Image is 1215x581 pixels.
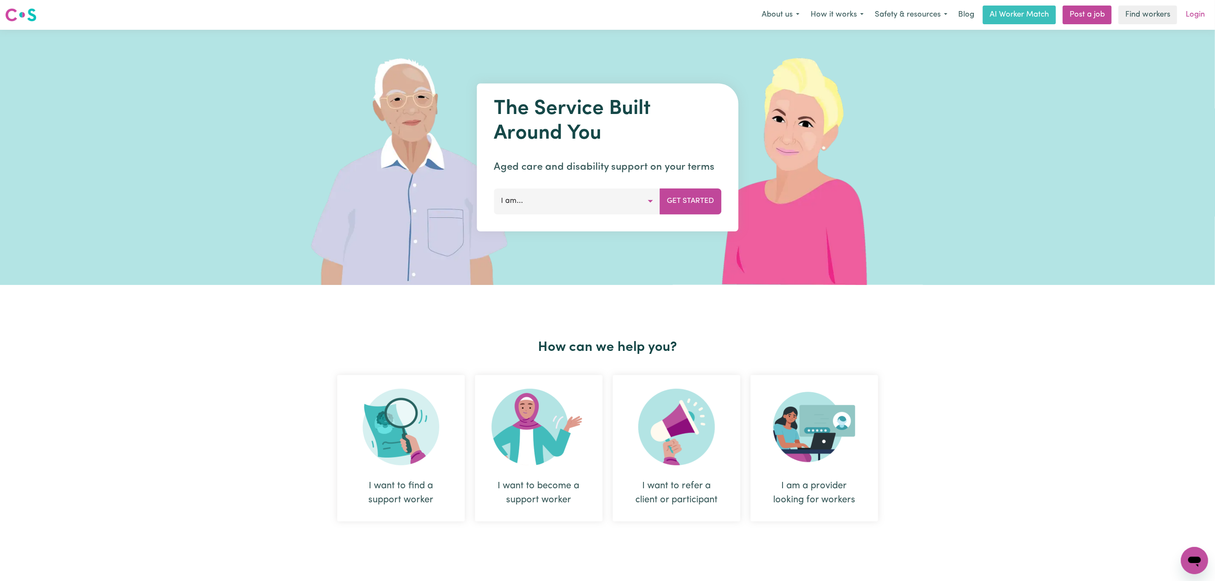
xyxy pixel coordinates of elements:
[633,479,720,507] div: I want to refer a client or participant
[494,188,660,214] button: I am...
[983,6,1056,24] a: AI Worker Match
[869,6,953,24] button: Safety & resources
[1181,547,1208,574] iframe: Button to launch messaging window, conversation in progress
[5,5,37,25] a: Careseekers logo
[5,7,37,23] img: Careseekers logo
[773,389,856,465] img: Provider
[613,375,740,521] div: I want to refer a client or participant
[492,389,586,465] img: Become Worker
[756,6,805,24] button: About us
[953,6,979,24] a: Blog
[660,188,721,214] button: Get Started
[494,159,721,175] p: Aged care and disability support on your terms
[1181,6,1210,24] a: Login
[475,375,603,521] div: I want to become a support worker
[337,375,465,521] div: I want to find a support worker
[495,479,582,507] div: I want to become a support worker
[771,479,858,507] div: I am a provider looking for workers
[363,389,439,465] img: Search
[1118,6,1177,24] a: Find workers
[751,375,878,521] div: I am a provider looking for workers
[332,339,883,356] h2: How can we help you?
[805,6,869,24] button: How it works
[494,97,721,146] h1: The Service Built Around You
[1063,6,1112,24] a: Post a job
[638,389,715,465] img: Refer
[358,479,444,507] div: I want to find a support worker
